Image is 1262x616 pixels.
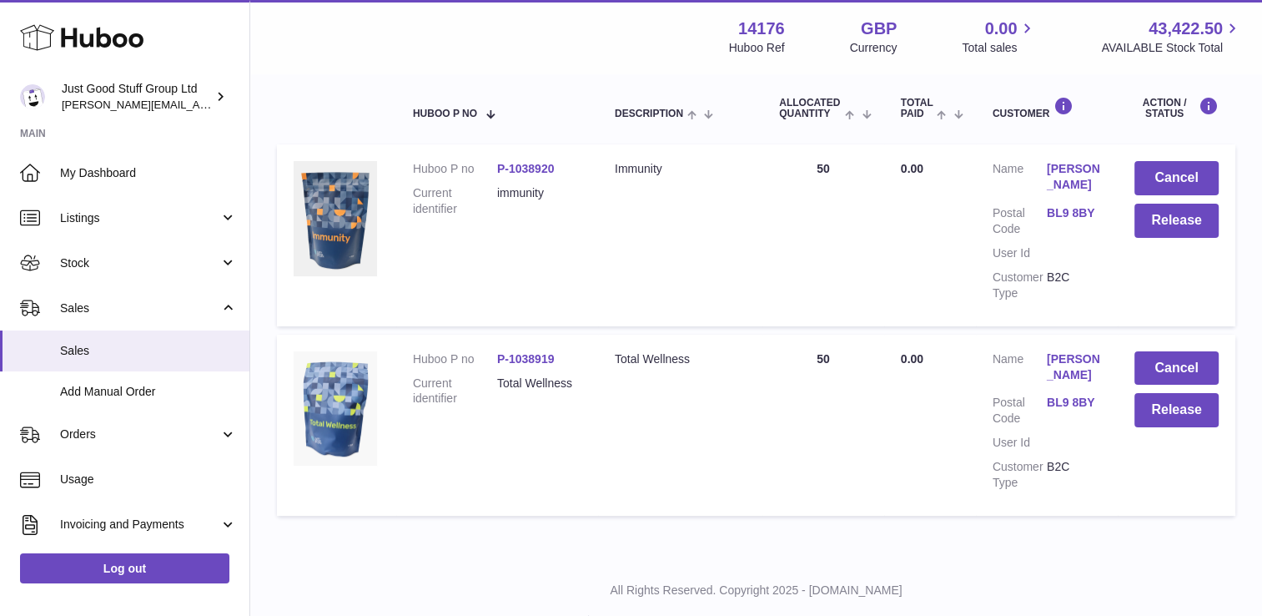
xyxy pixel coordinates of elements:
dt: Postal Code [993,205,1047,237]
button: Release [1134,204,1219,238]
dt: User Id [993,245,1047,261]
div: Just Good Stuff Group Ltd [62,81,212,113]
dd: B2C [1047,459,1101,491]
span: 0.00 [901,352,923,366]
div: Currency [850,40,897,56]
a: [PERSON_NAME] [1047,351,1101,383]
span: Huboo P no [413,109,477,119]
span: ALLOCATED Quantity [779,98,841,119]
div: Huboo Ref [729,40,785,56]
p: All Rights Reserved. Copyright 2025 - [DOMAIN_NAME] [264,583,1249,598]
a: BL9 8BY [1047,205,1101,221]
span: Orders [60,427,219,442]
button: Release [1134,393,1219,427]
span: 0.00 [901,162,923,175]
dd: Total Wellness [497,376,581,407]
strong: 14176 [738,18,785,40]
dt: Postal Code [993,395,1047,427]
span: My Dashboard [60,165,237,181]
td: 50 [762,335,884,516]
img: immunity_images04.jpg [294,161,377,276]
div: Action / Status [1134,97,1219,119]
span: Usage [60,472,237,487]
button: Cancel [1134,351,1219,386]
dd: immunity [497,185,581,217]
a: P-1038919 [497,352,555,366]
dt: Customer Type [993,270,1047,301]
button: Cancel [1134,161,1219,195]
dt: Current identifier [413,376,497,407]
span: [PERSON_NAME][EMAIL_ADDRESS][DOMAIN_NAME] [62,98,334,111]
span: Stock [60,255,219,271]
strong: GBP [861,18,897,40]
a: BL9 8BY [1047,395,1101,411]
span: 43,422.50 [1149,18,1223,40]
img: gordon@justgoodstuff.com [20,84,45,109]
dt: Huboo P no [413,161,497,177]
span: Sales [60,343,237,359]
a: [PERSON_NAME] [1047,161,1101,193]
dt: Huboo P no [413,351,497,367]
span: Listings [60,210,219,226]
img: wellness_images04.jpg [294,351,377,467]
dt: Customer Type [993,459,1047,491]
a: 0.00 Total sales [962,18,1036,56]
td: 50 [762,144,884,326]
span: Add Manual Order [60,384,237,400]
dt: Name [993,351,1047,387]
span: Total sales [962,40,1036,56]
span: Invoicing and Payments [60,517,219,533]
span: Sales [60,300,219,316]
dt: Current identifier [413,185,497,217]
dt: User Id [993,435,1047,451]
dt: Name [993,161,1047,197]
span: Total paid [901,98,933,119]
div: Total Wellness [615,351,746,367]
dd: B2C [1047,270,1101,301]
span: Description [615,109,683,119]
a: P-1038920 [497,162,555,175]
a: 43,422.50 AVAILABLE Stock Total [1101,18,1242,56]
a: Log out [20,553,229,583]
div: Customer [993,97,1101,119]
span: 0.00 [985,18,1018,40]
div: Immunity [615,161,746,177]
span: AVAILABLE Stock Total [1101,40,1242,56]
